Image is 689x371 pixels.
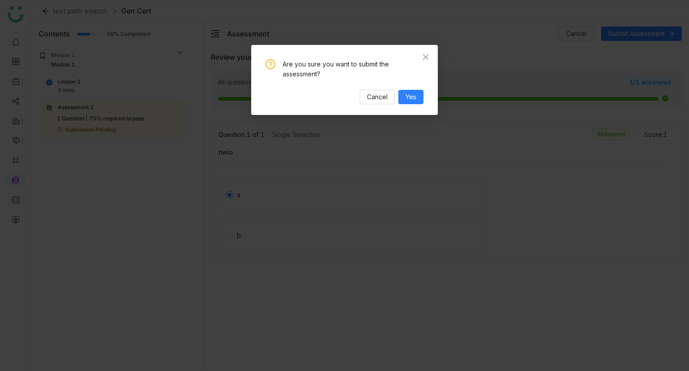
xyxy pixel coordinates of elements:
[283,59,423,79] div: Are you sure you want to submit the assessment?
[367,92,388,102] span: Cancel
[360,90,395,104] button: Cancel
[398,90,423,104] button: Yes
[414,45,438,69] button: Close
[406,92,416,102] span: Yes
